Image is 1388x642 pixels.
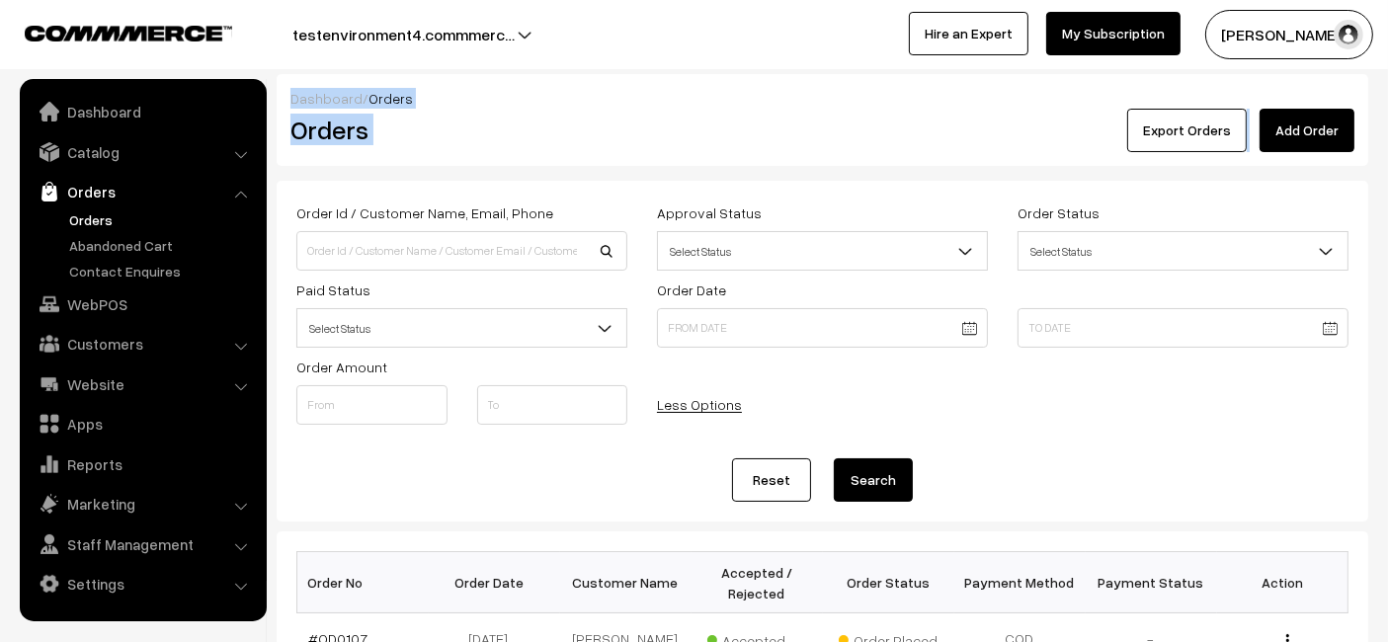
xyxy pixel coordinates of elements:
[657,396,742,413] a: Less Options
[560,552,692,613] th: Customer Name
[954,552,1086,613] th: Payment Method
[657,231,988,271] span: Select Status
[296,280,370,300] label: Paid Status
[732,458,811,502] a: Reset
[1019,234,1347,269] span: Select Status
[296,385,448,425] input: From
[25,26,232,40] img: COMMMERCE
[477,385,628,425] input: To
[834,458,913,502] button: Search
[296,308,627,348] span: Select Status
[223,10,584,59] button: testenvironment4.commmerc…
[64,235,260,256] a: Abandoned Cart
[64,261,260,281] a: Contact Enquires
[1018,308,1348,348] input: To Date
[290,90,363,107] a: Dashboard
[297,311,626,346] span: Select Status
[657,280,726,300] label: Order Date
[1260,109,1354,152] a: Add Order
[1334,20,1363,49] img: user
[25,20,198,43] a: COMMMERCE
[429,552,560,613] th: Order Date
[290,115,625,145] h2: Orders
[25,326,260,361] a: Customers
[25,94,260,129] a: Dashboard
[1127,109,1247,152] button: Export Orders
[1018,231,1348,271] span: Select Status
[25,446,260,482] a: Reports
[657,202,762,223] label: Approval Status
[368,90,413,107] span: Orders
[657,308,988,348] input: From Date
[25,406,260,441] a: Apps
[1018,202,1100,223] label: Order Status
[1205,10,1373,59] button: [PERSON_NAME]
[25,486,260,522] a: Marketing
[290,88,1354,109] div: /
[296,231,627,271] input: Order Id / Customer Name / Customer Email / Customer Phone
[823,552,954,613] th: Order Status
[25,366,260,402] a: Website
[692,552,823,613] th: Accepted / Rejected
[25,134,260,170] a: Catalog
[1046,12,1181,55] a: My Subscription
[1086,552,1217,613] th: Payment Status
[297,552,429,613] th: Order No
[909,12,1028,55] a: Hire an Expert
[64,209,260,230] a: Orders
[658,234,987,269] span: Select Status
[1217,552,1348,613] th: Action
[296,357,387,377] label: Order Amount
[25,174,260,209] a: Orders
[25,286,260,322] a: WebPOS
[25,526,260,562] a: Staff Management
[25,566,260,602] a: Settings
[296,202,553,223] label: Order Id / Customer Name, Email, Phone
